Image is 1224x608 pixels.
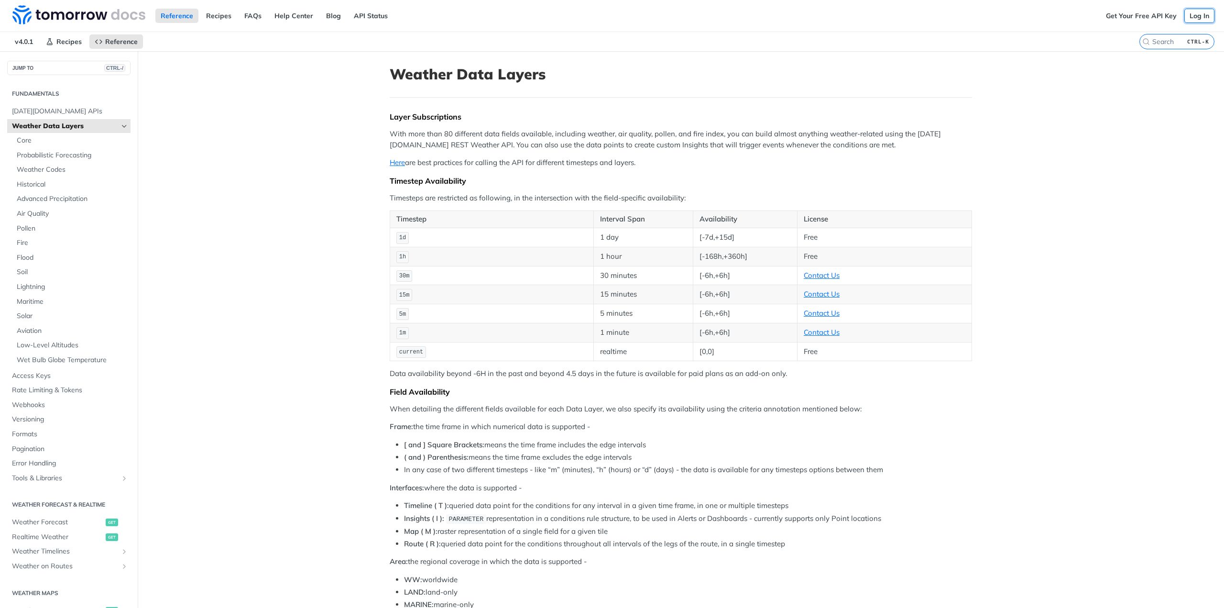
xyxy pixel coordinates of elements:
span: Weather on Routes [12,562,118,571]
a: Core [12,133,131,148]
span: Soil [17,267,128,277]
a: Access Keys [7,369,131,383]
span: get [106,533,118,541]
span: Tools & Libraries [12,474,118,483]
kbd: CTRL-K [1185,37,1212,46]
td: [-6h,+6h] [693,304,797,323]
a: Aviation [12,324,131,338]
span: Access Keys [12,371,128,381]
a: Contact Us [804,309,840,318]
a: Get Your Free API Key [1101,9,1182,23]
span: Fire [17,238,128,248]
td: Free [797,228,972,247]
span: Air Quality [17,209,128,219]
td: 30 minutes [593,266,693,285]
a: Flood [12,251,131,265]
a: Blog [321,9,346,23]
span: get [106,519,118,526]
svg: Search [1142,38,1150,45]
span: 1m [399,330,406,336]
span: Realtime Weather [12,532,103,542]
li: In any case of two different timesteps - like “m” (minutes), “h” (hours) or “d” (days) - the data... [404,464,972,475]
span: Pollen [17,224,128,233]
strong: [ and ] Square Brackets: [404,440,484,449]
button: Show subpages for Weather on Routes [120,563,128,570]
li: land-only [404,587,972,598]
a: Here [390,158,405,167]
span: Aviation [17,326,128,336]
a: Log In [1184,9,1214,23]
th: License [797,211,972,228]
a: Recipes [201,9,237,23]
td: 15 minutes [593,285,693,304]
td: Free [797,342,972,361]
a: FAQs [239,9,267,23]
a: Weather Forecastget [7,515,131,530]
li: worldwide [404,575,972,586]
span: Flood [17,253,128,263]
span: Core [17,136,128,145]
span: PARAMETER [448,516,483,523]
h1: Weather Data Layers [390,66,972,83]
a: Reference [155,9,198,23]
a: Lightning [12,280,131,294]
a: Advanced Precipitation [12,192,131,206]
h2: Fundamentals [7,89,131,98]
a: Pollen [12,221,131,236]
a: Contact Us [804,328,840,337]
h2: Weather Maps [7,589,131,597]
th: Availability [693,211,797,228]
p: With more than 80 different data fields available, including weather, air quality, pollen, and fi... [390,129,972,150]
a: Air Quality [12,207,131,221]
a: Webhooks [7,398,131,412]
a: API Status [349,9,393,23]
span: Weather Data Layers [12,122,118,131]
span: Error Handling [12,459,128,468]
strong: Map ( M ): [404,527,437,536]
button: Hide subpages for Weather Data Layers [120,122,128,130]
div: Timestep Availability [390,176,972,186]
li: means the time frame includes the edge intervals [404,440,972,451]
li: raster representation of a single field for a given tile [404,526,972,537]
a: Rate Limiting & Tokens [7,383,131,398]
span: current [399,349,423,355]
a: Soil [12,265,131,279]
span: 1h [399,254,406,260]
img: Tomorrow.io Weather API Docs [12,5,145,24]
span: [DATE][DOMAIN_NAME] APIs [12,107,128,116]
a: Help Center [269,9,318,23]
strong: Frame: [390,422,413,431]
span: 30m [399,273,410,279]
p: Timesteps are restricted as following, in the intersection with the field-specific availability: [390,193,972,204]
a: Wet Bulb Globe Temperature [12,353,131,367]
strong: Area: [390,557,408,566]
a: Weather on RoutesShow subpages for Weather on Routes [7,559,131,574]
p: When detailing the different fields available for each Data Layer, we also specify its availabili... [390,404,972,415]
button: Show subpages for Weather Timelines [120,548,128,555]
div: Layer Subscriptions [390,112,972,122]
td: Free [797,247,972,266]
span: Historical [17,180,128,189]
td: [0,0] [693,342,797,361]
a: Weather TimelinesShow subpages for Weather Timelines [7,544,131,559]
li: means the time frame excludes the edge intervals [404,452,972,463]
p: Data availability beyond -6H in the past and beyond 4.5 days in the future is available for paid ... [390,368,972,379]
a: Fire [12,236,131,250]
span: Probabilistic Forecasting [17,151,128,160]
strong: Timeline ( T ): [404,501,449,510]
li: representation in a conditions rule structure, to be used in Alerts or Dashboards - currently sup... [404,513,972,524]
td: 1 hour [593,247,693,266]
span: Weather Timelines [12,547,118,556]
th: Interval Span [593,211,693,228]
a: Weather Data LayersHide subpages for Weather Data Layers [7,119,131,133]
a: Realtime Weatherget [7,530,131,544]
span: Recipes [56,37,82,46]
td: realtime [593,342,693,361]
th: Timestep [390,211,594,228]
span: Wet Bulb Globe Temperature [17,355,128,365]
a: Low-Level Altitudes [12,338,131,353]
td: 1 minute [593,323,693,342]
span: Low-Level Altitudes [17,341,128,350]
a: Recipes [41,34,87,49]
a: Maritime [12,295,131,309]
